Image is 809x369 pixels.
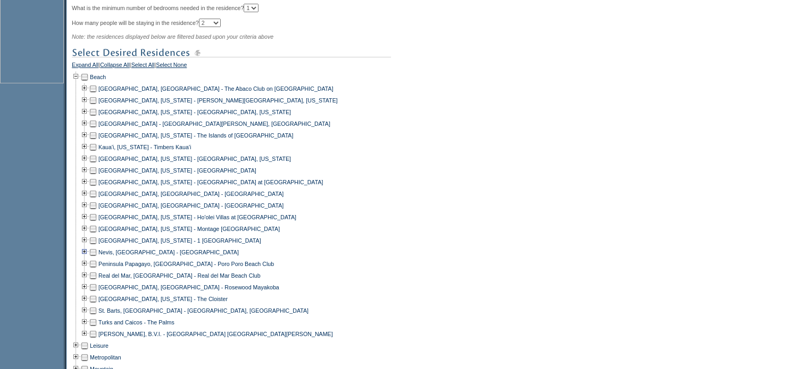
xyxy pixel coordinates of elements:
a: [GEOGRAPHIC_DATA], [US_STATE] - [GEOGRAPHIC_DATA], [US_STATE] [98,156,291,162]
a: [GEOGRAPHIC_DATA], [US_STATE] - [GEOGRAPHIC_DATA], [US_STATE] [98,109,291,115]
a: Beach [90,74,106,80]
a: [GEOGRAPHIC_DATA], [US_STATE] - [GEOGRAPHIC_DATA] [98,167,256,174]
a: Leisure [90,342,109,349]
a: Select None [156,62,187,71]
a: Real del Mar, [GEOGRAPHIC_DATA] - Real del Mar Beach Club [98,272,261,279]
a: St. Barts, [GEOGRAPHIC_DATA] - [GEOGRAPHIC_DATA], [GEOGRAPHIC_DATA] [98,307,308,314]
a: [GEOGRAPHIC_DATA], [US_STATE] - [GEOGRAPHIC_DATA] at [GEOGRAPHIC_DATA] [98,179,323,185]
span: Note: the residences displayed below are filtered based upon your criteria above [72,33,273,40]
a: Select All [131,62,155,71]
a: [GEOGRAPHIC_DATA], [US_STATE] - Ho'olei Villas at [GEOGRAPHIC_DATA] [98,214,296,220]
a: [GEOGRAPHIC_DATA], [GEOGRAPHIC_DATA] - Rosewood Mayakoba [98,284,279,290]
a: Kaua'i, [US_STATE] - Timbers Kaua'i [98,144,191,150]
a: [GEOGRAPHIC_DATA], [US_STATE] - The Islands of [GEOGRAPHIC_DATA] [98,132,293,139]
a: [GEOGRAPHIC_DATA], [GEOGRAPHIC_DATA] - The Abaco Club on [GEOGRAPHIC_DATA] [98,85,333,92]
a: [PERSON_NAME], B.V.I. - [GEOGRAPHIC_DATA] [GEOGRAPHIC_DATA][PERSON_NAME] [98,331,333,337]
a: Metropolitan [90,354,121,361]
a: Peninsula Papagayo, [GEOGRAPHIC_DATA] - Poro Poro Beach Club [98,261,274,267]
a: [GEOGRAPHIC_DATA], [US_STATE] - [PERSON_NAME][GEOGRAPHIC_DATA], [US_STATE] [98,97,338,104]
a: [GEOGRAPHIC_DATA], [US_STATE] - 1 [GEOGRAPHIC_DATA] [98,237,261,244]
div: | | | [72,62,410,71]
a: Turks and Caicos - The Palms [98,319,174,325]
a: [GEOGRAPHIC_DATA], [GEOGRAPHIC_DATA] - [GEOGRAPHIC_DATA] [98,191,283,197]
a: Nevis, [GEOGRAPHIC_DATA] - [GEOGRAPHIC_DATA] [98,249,239,255]
a: [GEOGRAPHIC_DATA], [US_STATE] - The Cloister [98,296,228,302]
a: [GEOGRAPHIC_DATA], [GEOGRAPHIC_DATA] - [GEOGRAPHIC_DATA] [98,202,283,209]
a: [GEOGRAPHIC_DATA] - [GEOGRAPHIC_DATA][PERSON_NAME], [GEOGRAPHIC_DATA] [98,121,330,127]
a: Expand All [72,62,98,71]
a: [GEOGRAPHIC_DATA], [US_STATE] - Montage [GEOGRAPHIC_DATA] [98,226,280,232]
a: Collapse All [100,62,130,71]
